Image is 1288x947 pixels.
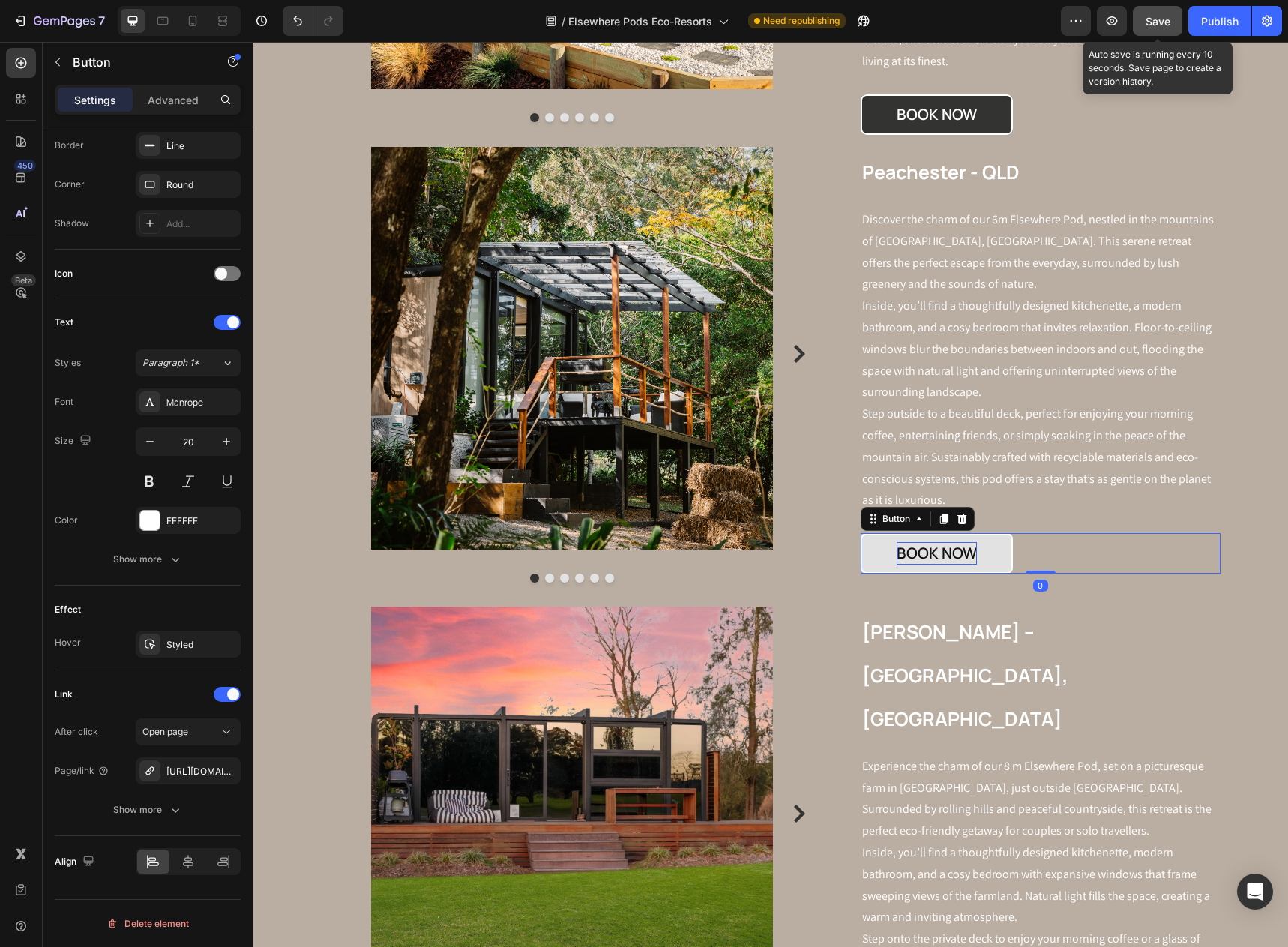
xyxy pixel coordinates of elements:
[55,852,97,872] div: Align
[6,6,112,36] button: 7
[166,396,237,409] div: Manrope
[55,431,94,451] div: Size
[98,12,105,30] p: 7
[74,92,116,108] p: Settings
[106,915,189,933] div: Delete element
[55,725,98,739] div: After click
[113,552,183,567] div: Show more
[322,71,331,80] button: Dot
[113,802,183,817] div: Show more
[1133,6,1182,36] button: Save
[55,764,109,778] div: Page/link
[142,726,188,737] span: Open page
[55,514,78,527] div: Color
[292,71,301,80] button: Dot
[1146,15,1170,28] span: Save
[1188,6,1251,36] button: Publish
[277,71,286,80] button: Dot
[142,356,199,370] span: Paragraph 1*
[55,217,89,230] div: Shadow
[608,491,760,532] a: BOOK NOW
[307,71,316,80] button: Dot
[562,13,565,29] span: /
[55,267,73,280] div: Icon
[55,912,241,936] button: Delete element
[610,167,966,253] p: Discover the charm of our 6m Elsewhere Pod, nestled in the mountains of [GEOGRAPHIC_DATA], [GEOGR...
[1237,874,1273,910] div: Open Intercom Messenger
[535,760,559,784] button: Carousel Next Arrow
[610,800,966,886] p: Inside, you’ll find a thoughtfully designed kitchenette, modern bathroom, and a cosy bedroom with...
[136,349,241,376] button: Paragraph 1*
[307,532,316,541] button: Dot
[55,546,241,573] button: Show more
[568,13,712,29] span: Elsewhere Pods Eco-Resorts
[337,71,346,80] button: Dot
[166,765,237,778] div: [URL][DOMAIN_NAME]
[610,577,816,690] span: [PERSON_NAME] – [GEOGRAPHIC_DATA], [GEOGRAPHIC_DATA]
[780,538,795,550] div: 0
[55,796,241,823] button: Show more
[763,14,840,28] span: Need republishing
[1201,13,1239,29] div: Publish
[55,356,81,370] div: Styles
[610,253,966,361] p: Inside, you’ll find a thoughtfully designed kitchenette, a modern bathroom, and a cosy bedroom th...
[118,105,521,508] img: gempages_474296979430573248-9bf90d17-ebc5-4af5-8456-df39e1377b40.png
[610,117,767,143] span: Peachester - QLD
[14,160,36,172] div: 450
[610,361,966,469] p: Step outside to a beautiful deck, perfect for enjoying your morning coffee, entertaining friends,...
[535,300,559,324] button: Carousel Next Arrow
[608,52,760,93] a: BOOK NOW
[337,532,346,541] button: Dot
[644,61,724,84] div: BOOK NOW
[322,532,331,541] button: Dot
[55,395,73,409] div: Font
[55,139,84,152] div: Border
[166,178,237,192] div: Round
[55,316,73,329] div: Text
[55,636,81,649] div: Hover
[283,6,343,36] div: Undo/Redo
[73,53,200,71] p: Button
[166,139,237,153] div: Line
[277,532,286,541] button: Dot
[352,532,361,541] button: Dot
[136,718,241,745] button: Open page
[148,92,199,108] p: Advanced
[253,42,1288,947] iframe: To enrich screen reader interactions, please activate Accessibility in Grammarly extension settings
[11,274,36,286] div: Beta
[610,714,966,800] p: Experience the charm of our 8 m Elsewhere Pod, set on a picturesque farm in [GEOGRAPHIC_DATA], ju...
[644,500,724,523] div: BOOK NOW
[55,178,85,191] div: Corner
[627,470,660,484] div: Button
[166,514,237,528] div: FFFFFF
[166,638,237,652] div: Styled
[55,688,73,701] div: Link
[352,71,361,80] button: Dot
[166,217,237,231] div: Add...
[292,532,301,541] button: Dot
[55,603,81,616] div: Effect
